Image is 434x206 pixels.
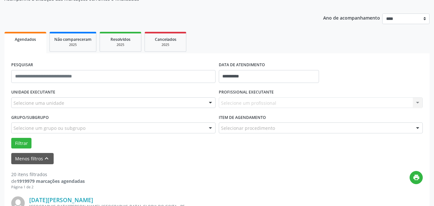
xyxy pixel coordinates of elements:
span: Agendados [15,37,36,42]
label: UNIDADE EXECUTANTE [11,87,55,97]
label: PROFISSIONAL EXECUTANTE [219,87,274,97]
div: 20 itens filtrados [11,171,85,178]
div: Página 1 de 2 [11,184,85,190]
span: Não compareceram [54,37,92,42]
label: Item de agendamento [219,112,266,122]
span: Resolvidos [111,37,130,42]
div: 2025 [54,42,92,47]
label: Grupo/Subgrupo [11,112,49,122]
a: [DATE][PERSON_NAME] [29,196,93,203]
button: Filtrar [11,138,31,149]
button: print [410,171,423,184]
p: Ano de acompanhamento [323,13,380,22]
label: PESQUISAR [11,60,33,70]
i: keyboard_arrow_up [43,155,50,162]
strong: 1919979 marcações agendadas [17,178,85,184]
div: 2025 [149,42,182,47]
label: DATA DE ATENDIMENTO [219,60,265,70]
span: Selecione uma unidade [13,100,64,106]
span: Selecionar procedimento [221,125,275,131]
span: Selecione um grupo ou subgrupo [13,125,85,131]
div: 2025 [104,42,137,47]
i: print [413,174,420,181]
span: Cancelados [155,37,176,42]
button: Menos filtroskeyboard_arrow_up [11,153,54,164]
div: de [11,178,85,184]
